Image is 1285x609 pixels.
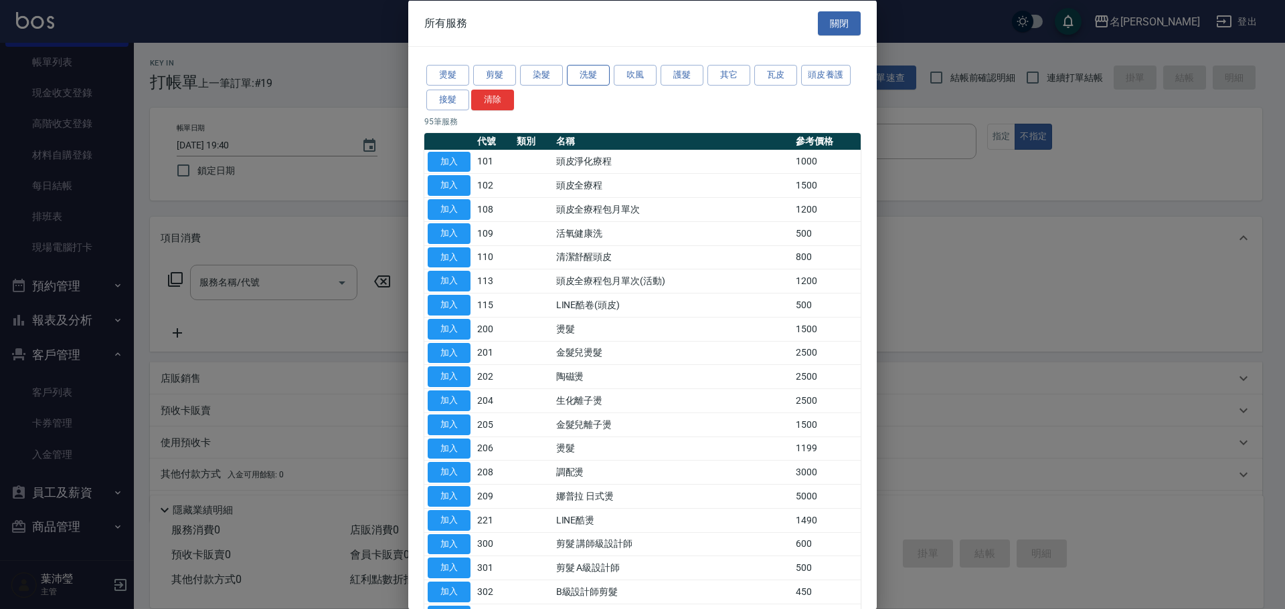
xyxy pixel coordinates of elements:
td: 1490 [792,508,861,532]
td: 500 [792,221,861,245]
button: 加入 [428,247,470,267]
td: 2500 [792,341,861,365]
button: 清除 [471,89,514,110]
td: 500 [792,556,861,580]
button: 加入 [428,175,470,196]
button: 加入 [428,486,470,507]
button: 剪髮 [473,65,516,86]
td: 金髮兒燙髮 [553,341,792,365]
td: 800 [792,245,861,269]
td: 頭皮全療程包月單次 [553,197,792,221]
button: 加入 [428,438,470,459]
td: 109 [474,221,513,245]
span: 所有服務 [424,16,467,29]
td: 300 [474,532,513,556]
td: 剪髮 A級設計師 [553,556,792,580]
button: 其它 [707,65,750,86]
td: 600 [792,532,861,556]
button: 接髮 [426,89,469,110]
button: 洗髮 [567,65,610,86]
button: 加入 [428,366,470,387]
td: 1500 [792,173,861,197]
button: 加入 [428,295,470,316]
button: 加入 [428,414,470,435]
button: 瓦皮 [754,65,797,86]
td: B級設計師剪髮 [553,580,792,604]
button: 加入 [428,199,470,220]
button: 護髮 [661,65,703,86]
td: 娜普拉 日式燙 [553,484,792,508]
td: 108 [474,197,513,221]
th: 名稱 [553,132,792,150]
td: 1200 [792,197,861,221]
th: 代號 [474,132,513,150]
td: 201 [474,341,513,365]
td: 金髮兒離子燙 [553,412,792,437]
td: 3000 [792,460,861,484]
td: 1199 [792,437,861,461]
button: 加入 [428,558,470,578]
td: LINE酷卷(頭皮) [553,293,792,317]
td: 115 [474,293,513,317]
button: 吹風 [614,65,657,86]
td: 102 [474,173,513,197]
button: 關閉 [818,11,861,35]
td: 2500 [792,364,861,388]
td: 頭皮淨化療程 [553,150,792,174]
td: 1200 [792,269,861,293]
button: 加入 [428,462,470,483]
td: 1500 [792,412,861,437]
td: 5000 [792,484,861,508]
td: 1000 [792,150,861,174]
button: 加入 [428,318,470,339]
td: 2500 [792,388,861,412]
td: 205 [474,412,513,437]
button: 頭皮養護 [801,65,851,86]
td: 清潔舒醒頭皮 [553,245,792,269]
td: 221 [474,508,513,532]
td: 450 [792,580,861,604]
td: 200 [474,317,513,341]
td: 113 [474,269,513,293]
td: 活氧健康洗 [553,221,792,245]
td: 生化離子燙 [553,388,792,412]
td: 208 [474,460,513,484]
button: 加入 [428,390,470,411]
button: 染髮 [520,65,563,86]
th: 類別 [513,132,553,150]
button: 加入 [428,582,470,602]
button: 加入 [428,223,470,243]
button: 加入 [428,342,470,363]
td: 剪髮 講師級設計師 [553,532,792,556]
button: 加入 [428,271,470,291]
td: 調配燙 [553,460,792,484]
button: 加入 [428,151,470,172]
td: 燙髮 [553,317,792,341]
td: 204 [474,388,513,412]
th: 參考價格 [792,132,861,150]
td: 頭皮全療程 [553,173,792,197]
button: 加入 [428,533,470,554]
td: 陶磁燙 [553,364,792,388]
td: 頭皮全療程包月單次(活動) [553,269,792,293]
td: 燙髮 [553,437,792,461]
button: 燙髮 [426,65,469,86]
p: 95 筆服務 [424,115,861,127]
td: 202 [474,364,513,388]
td: 301 [474,556,513,580]
td: 110 [474,245,513,269]
td: 302 [474,580,513,604]
td: 101 [474,150,513,174]
td: 500 [792,293,861,317]
td: 206 [474,437,513,461]
td: 1500 [792,317,861,341]
button: 加入 [428,509,470,530]
td: LINE酷燙 [553,508,792,532]
td: 209 [474,484,513,508]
